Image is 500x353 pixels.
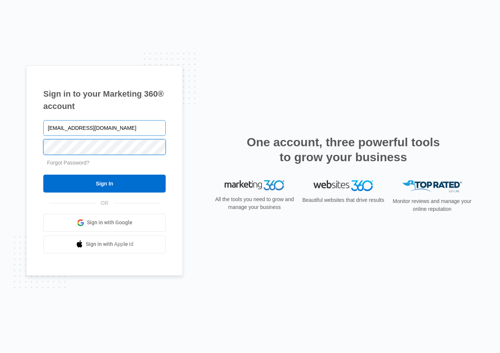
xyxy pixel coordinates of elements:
a: Sign in with Apple Id [43,235,166,253]
img: Marketing 360 [225,180,284,191]
p: Beautiful websites that drive results [301,196,385,204]
span: OR [96,199,114,207]
input: Email [43,120,166,136]
span: Sign in with Google [87,219,132,227]
p: All the tools you need to grow and manage your business [213,196,296,211]
h2: One account, three powerful tools to grow your business [244,135,442,165]
a: Forgot Password? [47,160,90,166]
img: Websites 360 [313,180,373,191]
input: Sign In [43,175,166,193]
img: Top Rated Local [402,180,462,193]
p: Monitor reviews and manage your online reputation [390,197,474,213]
span: Sign in with Apple Id [86,240,134,248]
h1: Sign in to your Marketing 360® account [43,88,166,112]
a: Sign in with Google [43,214,166,232]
